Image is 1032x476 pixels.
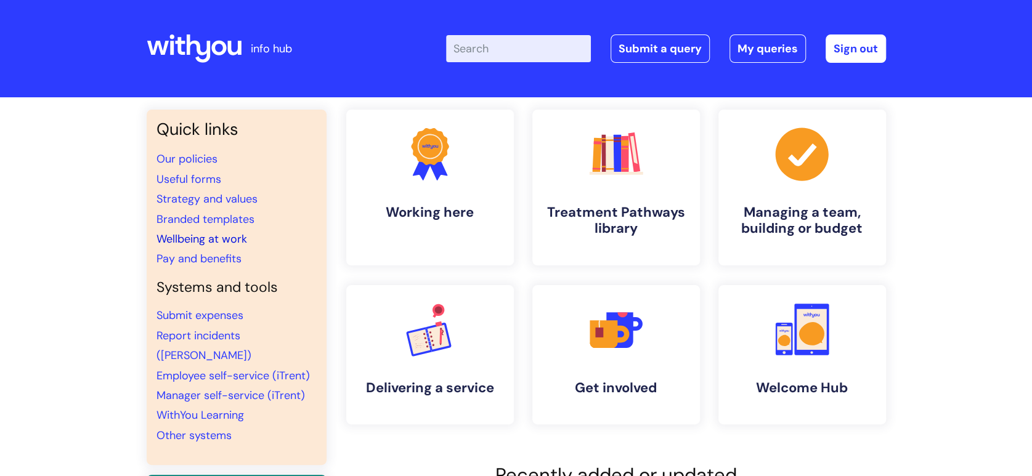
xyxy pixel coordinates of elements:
h4: Systems and tools [156,279,317,296]
a: Submit expenses [156,308,243,323]
a: Strategy and values [156,192,258,206]
h3: Quick links [156,119,317,139]
a: Pay and benefits [156,251,242,266]
h4: Get involved [542,380,690,396]
p: info hub [251,39,292,58]
a: Delivering a service [346,285,514,424]
a: WithYou Learning [156,408,244,422]
a: Managing a team, building or budget [718,110,886,265]
a: My queries [729,34,806,63]
a: Treatment Pathways library [532,110,700,265]
a: Report incidents ([PERSON_NAME]) [156,328,251,363]
a: Sign out [826,34,886,63]
a: Manager self-service (iTrent) [156,388,305,403]
a: Wellbeing at work [156,232,247,246]
h4: Delivering a service [356,380,504,396]
a: Employee self-service (iTrent) [156,368,310,383]
a: Our policies [156,151,217,166]
h4: Managing a team, building or budget [728,204,876,237]
a: Submit a query [611,34,710,63]
h4: Working here [356,204,504,220]
h4: Treatment Pathways library [542,204,690,237]
h4: Welcome Hub [728,380,876,396]
input: Search [446,35,591,62]
a: Other systems [156,428,232,443]
div: | - [446,34,886,63]
a: Working here [346,110,514,265]
a: Welcome Hub [718,285,886,424]
a: Useful forms [156,172,221,187]
a: Get involved [532,285,700,424]
a: Branded templates [156,212,254,227]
